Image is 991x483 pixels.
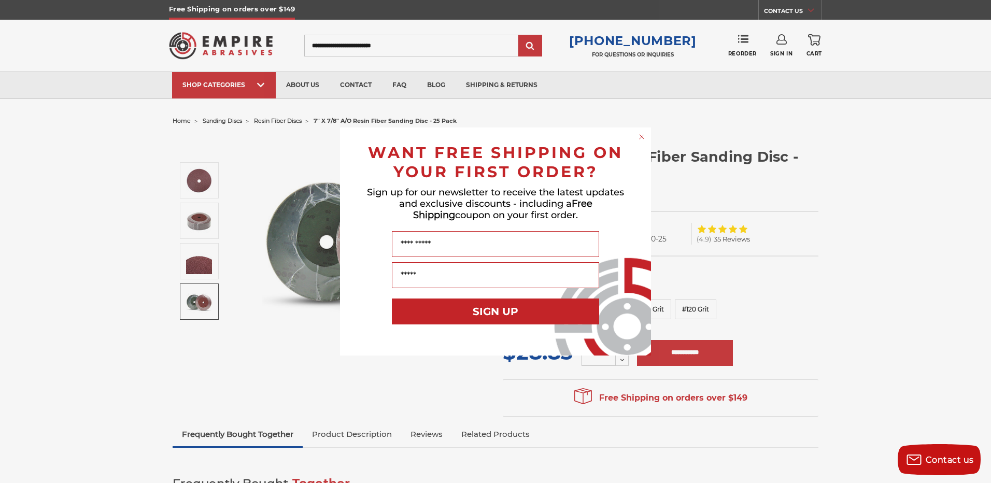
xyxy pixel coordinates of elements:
[926,455,974,465] span: Contact us
[367,187,624,221] span: Sign up for our newsletter to receive the latest updates and exclusive discounts - including a co...
[636,132,647,142] button: Close dialog
[413,198,592,221] span: Free Shipping
[898,444,981,475] button: Contact us
[392,299,599,324] button: SIGN UP
[368,143,623,181] span: WANT FREE SHIPPING ON YOUR FIRST ORDER?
